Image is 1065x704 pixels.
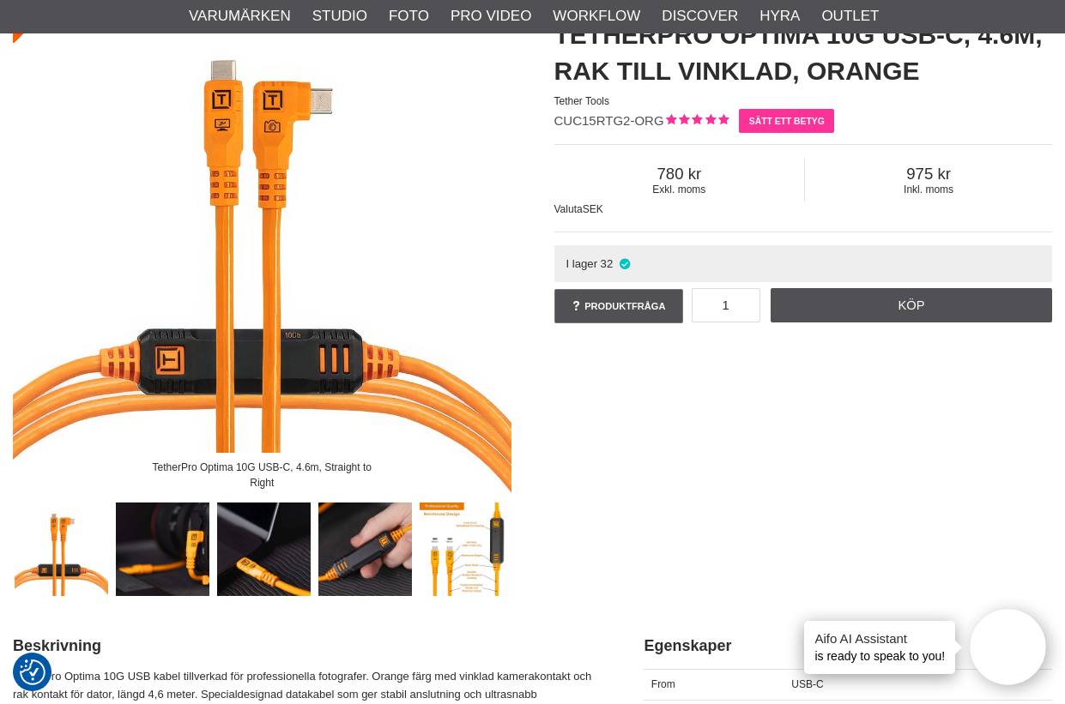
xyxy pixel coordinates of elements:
h1: TetherPro Optima 10G USB-C, 4.6m, Rak till Vinklad, Orange [554,17,1053,89]
span: Valuta [554,203,583,215]
span: I lager [566,257,597,270]
a: Produktfråga [554,289,683,323]
span: Inkl. moms [805,184,1052,196]
span: From [651,678,675,690]
a: Workflow [553,5,640,27]
span: 32 [601,257,614,270]
span: Exkl. moms [554,184,805,196]
h2: Beskrivning [13,635,601,657]
a: Köp [771,288,1052,322]
span: USB-C [791,678,823,690]
div: TetherPro Optima 10G USB-C, 4.6m, Straight to Right [137,453,386,498]
i: I lager [617,257,632,270]
img: Long-Distance Tethering Reliability [420,502,514,597]
a: Discover [662,5,738,27]
div: Kundbetyg: 5.00 [664,112,729,130]
div: is ready to speak to you! [804,621,955,674]
img: Revisit consent button [20,659,45,685]
img: Built specifically for high-quality image transfers [217,502,312,597]
a: Hyra [759,5,800,27]
button: Samtyckesinställningar [20,657,45,688]
span: SEK [583,203,603,215]
a: Varumärken [189,5,291,27]
img: TetherPro Optima 10G USB-C, 4.6m, Straight to Right [15,502,109,597]
a: Pro Video [451,5,531,27]
span: 780 [554,165,805,184]
h2: Egenskaper [644,635,1052,657]
span: CUC15RTG2-ORG [554,113,664,128]
span: 975 [805,165,1052,184]
img: Built-in TetherBoost technology [318,502,413,597]
span: Tether Tools [554,95,609,107]
img: The right angle giving a good camera grip [116,502,210,597]
a: Outlet [821,5,879,27]
a: Studio [312,5,367,27]
a: Sätt ett betyg [739,109,834,133]
h4: Aifo AI Assistant [814,629,945,647]
a: Foto [389,5,429,27]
